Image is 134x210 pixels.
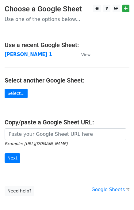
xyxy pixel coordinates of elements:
h4: Use a recent Google Sheet: [5,41,129,49]
h4: Select another Google Sheet: [5,77,129,84]
a: Google Sheets [91,187,129,192]
input: Paste your Google Sheet URL here [5,128,126,140]
a: [PERSON_NAME] 1 [5,52,52,57]
a: View [75,52,90,57]
p: Use one of the options below... [5,16,129,22]
input: Next [5,153,20,163]
h4: Copy/paste a Google Sheet URL: [5,119,129,126]
a: Need help? [5,186,34,196]
h3: Choose a Google Sheet [5,5,129,14]
small: View [81,52,90,57]
a: Select... [5,89,28,98]
small: Example: [URL][DOMAIN_NAME] [5,141,67,146]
